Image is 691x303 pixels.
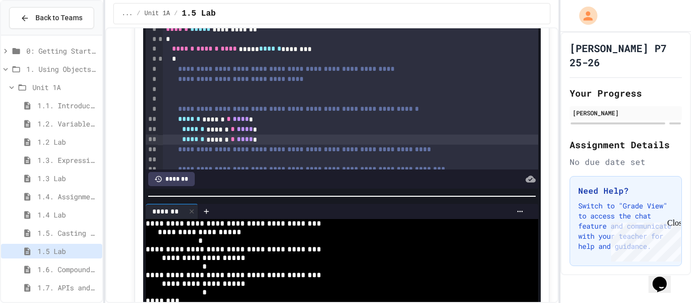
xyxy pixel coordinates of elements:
[37,282,98,293] span: 1.7. APIs and Libraries
[37,228,98,238] span: 1.5. Casting and Ranges of Values
[174,10,178,18] span: /
[26,46,98,56] span: 0: Getting Started
[37,191,98,202] span: 1.4. Assignment and Input
[122,10,133,18] span: ...
[32,82,98,93] span: Unit 1A
[570,86,682,100] h2: Your Progress
[578,201,673,251] p: Switch to "Grade View" to access the chat feature and communicate with your teacher for help and ...
[37,264,98,275] span: 1.6. Compound Assignment Operators
[607,219,681,262] iframe: chat widget
[570,138,682,152] h2: Assignment Details
[37,118,98,129] span: 1.2. Variables and Data Types
[649,263,681,293] iframe: chat widget
[37,246,98,256] span: 1.5 Lab
[145,10,170,18] span: Unit 1A
[573,108,679,117] div: [PERSON_NAME]
[569,4,600,27] div: My Account
[182,8,215,20] span: 1.5 Lab
[26,64,98,74] span: 1. Using Objects and Methods
[37,173,98,184] span: 1.3 Lab
[4,4,70,64] div: Chat with us now!Close
[35,13,82,23] span: Back to Teams
[137,10,140,18] span: /
[578,185,673,197] h3: Need Help?
[570,41,682,69] h1: [PERSON_NAME] P7 25-26
[37,155,98,165] span: 1.3. Expressions and Output [New]
[37,137,98,147] span: 1.2 Lab
[37,100,98,111] span: 1.1. Introduction to Algorithms, Programming, and Compilers
[9,7,94,29] button: Back to Teams
[37,209,98,220] span: 1.4 Lab
[570,156,682,168] div: No due date set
